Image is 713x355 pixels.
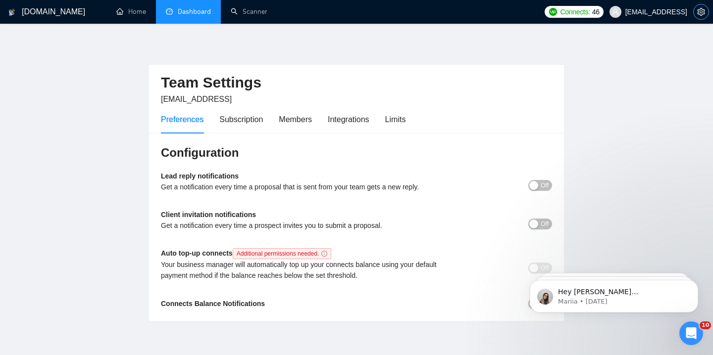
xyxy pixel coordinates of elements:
span: Off [541,180,549,191]
h3: Configuration [161,145,552,161]
b: Client invitation notifications [161,211,256,219]
a: dashboardDashboard [166,7,211,16]
a: setting [693,8,709,16]
div: Your business manager will automatically top up your connects balance using your default payment ... [161,259,455,281]
div: Members [279,113,312,126]
span: 46 [592,6,600,17]
span: 10 [700,321,711,329]
span: Off [541,219,549,229]
iframe: Intercom notifications message [515,259,713,328]
div: Limits [385,113,406,126]
span: info-circle [321,251,327,257]
img: upwork-logo.png [549,8,557,16]
h2: Team Settings [161,73,552,93]
a: searchScanner [231,7,267,16]
a: homeHome [116,7,146,16]
span: user [612,8,619,15]
div: Get a notification every time a proposal that is sent from your team gets a new reply. [161,181,455,192]
span: [EMAIL_ADDRESS] [161,95,232,103]
span: Additional permissions needed. [233,248,332,259]
span: Connects: [560,6,590,17]
button: setting [693,4,709,20]
div: Subscription [219,113,263,126]
span: setting [694,8,709,16]
div: Get a notification every time a prospect invites you to submit a proposal. [161,220,455,231]
b: Auto top-up connects [161,249,335,257]
div: Integrations [328,113,369,126]
b: Connects Balance Notifications [161,300,265,308]
img: logo [8,4,15,20]
b: Lead reply notifications [161,172,239,180]
div: Preferences [161,113,204,126]
iframe: Intercom live chat [679,321,703,345]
